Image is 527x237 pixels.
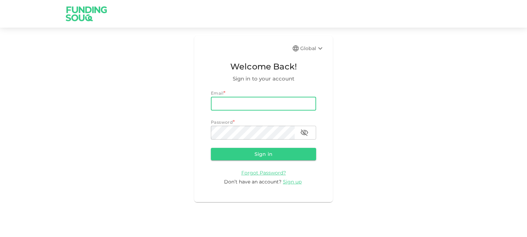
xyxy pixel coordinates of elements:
input: email [211,97,316,111]
input: password [211,126,295,140]
span: Password [211,120,233,125]
span: Don’t have an account? [224,179,282,185]
span: Welcome Back! [211,60,316,73]
div: Global [300,44,324,53]
button: Sign in [211,148,316,160]
span: Sign in to your account [211,75,316,83]
span: Sign up [283,179,302,185]
a: Forgot Password? [241,169,286,176]
span: Email [211,91,223,96]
